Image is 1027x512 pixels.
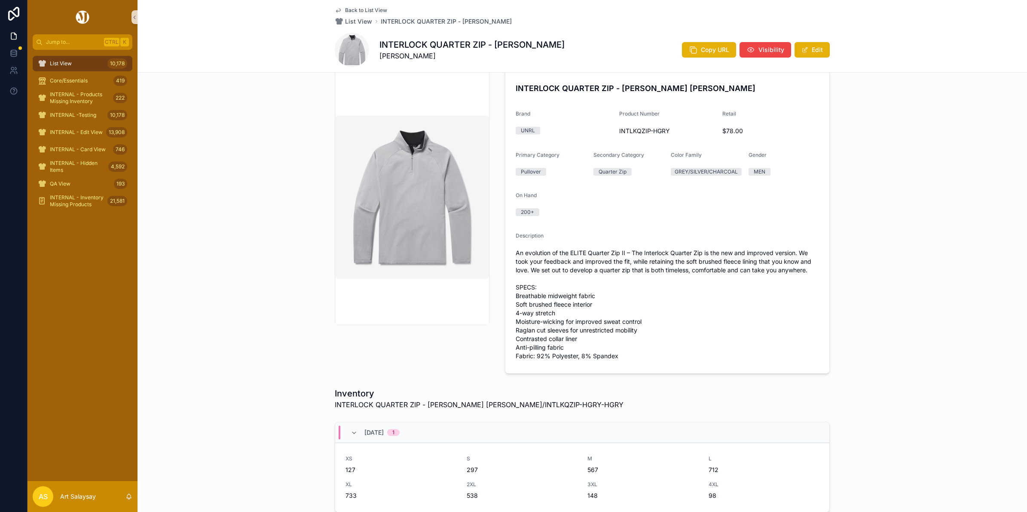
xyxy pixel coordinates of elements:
[722,127,819,135] span: $78.00
[619,127,716,135] span: INTLKQZIP-HGRY
[335,399,624,410] span: INTERLOCK QUARTER ZIP - [PERSON_NAME] [PERSON_NAME]/INTLKQZIP-HGRY-HGRY
[709,491,819,500] span: 98
[521,168,541,176] div: Pullover
[46,39,101,46] span: Jump to...
[33,56,132,71] a: List View10,178
[28,50,138,220] div: scrollable content
[33,90,132,106] a: INTERNAL - Products Missing Inventory222
[587,466,698,474] span: 567
[709,455,819,462] span: L
[795,42,830,58] button: Edit
[521,208,534,216] div: 200+
[709,466,819,474] span: 712
[749,152,767,158] span: Gender
[50,160,105,174] span: INTERNAL - Hidden Items
[335,17,372,26] a: List View
[345,481,456,488] span: XL
[587,481,698,488] span: 3XL
[467,491,578,500] span: 538
[33,142,132,157] a: INTERNAL - Card View746
[722,110,736,117] span: Retail
[392,429,394,436] div: 1
[33,107,132,123] a: INTERNAL -Testing10,178
[754,168,765,176] div: MEN
[619,110,660,117] span: Product Number
[379,51,565,61] span: [PERSON_NAME]
[50,112,96,119] span: INTERNAL -Testing
[587,455,698,462] span: M
[33,176,132,192] a: QA View193
[709,481,819,488] span: 4XL
[50,146,106,153] span: INTERNAL - Card View
[113,93,127,103] div: 222
[107,110,127,120] div: 10,178
[33,34,132,50] button: Jump to...CtrlK
[381,17,512,26] a: INTERLOCK QUARTER ZIP - [PERSON_NAME]
[113,76,127,86] div: 419
[364,428,384,437] span: [DATE]
[682,42,736,58] button: Copy URL
[335,387,624,399] h1: Inventory
[50,129,103,136] span: INTERNAL - Edit View
[33,193,132,209] a: INTERNAL - Inventory Missing Products21,581
[516,232,544,239] span: Description
[599,168,627,176] div: Quarter Zip
[335,116,489,278] img: UNRL-INTERLOCK-QUARTER-ZIP-HEATHER-GREY-F.webp
[379,39,565,51] h1: INTERLOCK QUARTER ZIP - [PERSON_NAME]
[335,443,829,512] a: XS127S297M567L712XL7332XL5383XL1484XL98
[701,46,729,54] span: Copy URL
[345,17,372,26] span: List View
[516,110,530,117] span: Brand
[516,152,559,158] span: Primary Category
[671,152,702,158] span: Color Family
[345,466,456,474] span: 127
[39,491,48,502] span: AS
[33,73,132,88] a: Core/Essentials419
[345,491,456,500] span: 733
[516,82,819,94] h4: INTERLOCK QUARTER ZIP - [PERSON_NAME] [PERSON_NAME]
[50,91,110,105] span: INTERNAL - Products Missing Inventory
[114,179,127,189] div: 193
[104,38,119,46] span: Ctrl
[345,455,456,462] span: XS
[740,42,791,58] button: Visibility
[467,466,578,474] span: 297
[50,60,72,67] span: List View
[113,144,127,155] div: 746
[467,455,578,462] span: S
[108,162,127,172] div: 4,592
[107,196,127,206] div: 21,581
[335,7,387,14] a: Back to List View
[758,46,784,54] span: Visibility
[345,7,387,14] span: Back to List View
[675,168,738,176] div: GREY/SILVER/CHARCOAL
[521,127,535,134] div: UNRL
[50,194,104,208] span: INTERNAL - Inventory Missing Products
[33,125,132,140] a: INTERNAL - Edit View13,908
[107,58,127,69] div: 10,178
[50,180,70,187] span: QA View
[121,39,128,46] span: K
[593,152,644,158] span: Secondary Category
[50,77,88,84] span: Core/Essentials
[516,249,819,360] span: An evolution of the ELITE Quarter Zip II – The Interlock Quarter Zip is the new and improved vers...
[60,492,96,501] p: Art Salaysay
[587,491,698,500] span: 148
[467,481,578,488] span: 2XL
[33,159,132,174] a: INTERNAL - Hidden Items4,592
[516,192,537,198] span: On Hand
[74,10,91,24] img: App logo
[106,127,127,137] div: 13,908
